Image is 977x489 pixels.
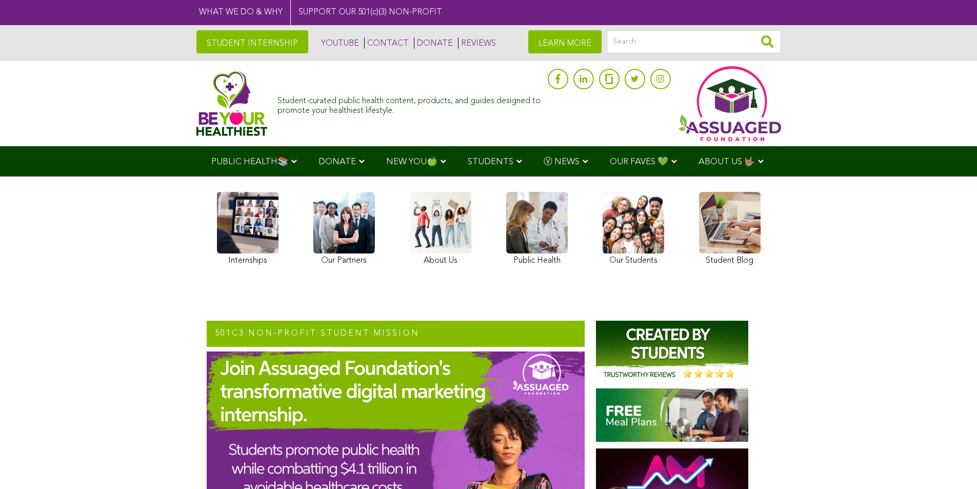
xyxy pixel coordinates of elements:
div: Navigation Menu [196,146,781,177]
span: STUDENTS [468,158,513,166]
a: YOUTUBE [318,37,359,49]
img: Assuaged-Foundation-Student-Internship-Opportunity-Reviews-Mission-GIPHY-2 [596,321,748,382]
div: Student-curated public health content, products, and guides designed to promote your healthiest l... [277,91,542,116]
a: LEARN MORE [528,30,602,53]
span: PUBLIC HEALTH📚 [211,158,288,166]
span: DONATE [318,158,356,166]
a: DONATE [414,37,453,49]
img: Assuaged App [679,66,781,141]
img: Homepage-Free-Meal-Plans-Assuaged [596,388,748,442]
span: Ⓥ NEWS [544,158,580,166]
img: Assuaged [196,71,268,136]
a: CONTACT [364,37,409,49]
span: OUR FAVES 💚 [610,158,668,166]
span: ABOUT US 🤟🏽 [699,158,755,166]
h2: 501c3 NON-PROFIT STUDENT MISSION [207,321,585,347]
input: Search [607,30,781,53]
a: STUDENT INTERNSHIP [196,30,308,53]
img: glassdoor [605,74,612,84]
span: NEW YOU🍏 [386,158,437,166]
a: REVIEWS [458,37,496,49]
iframe: Chat Widget [926,440,977,489]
